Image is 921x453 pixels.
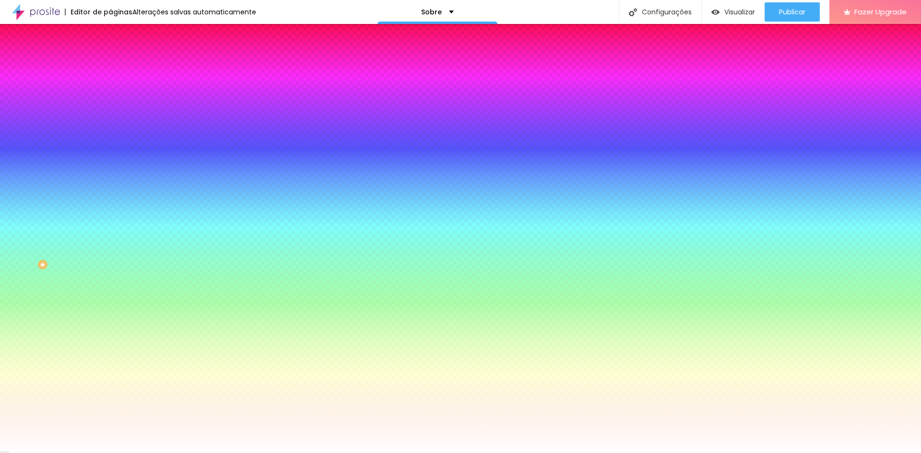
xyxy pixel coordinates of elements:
span: Fazer Upgrade [854,8,907,16]
button: Visualizar [702,2,765,22]
span: Visualizar [724,8,755,16]
button: Publicar [765,2,820,22]
div: Editor de páginas [65,9,132,15]
p: Sobre [421,9,442,15]
div: Alterações salvas automaticamente [132,9,256,15]
img: Icone [629,8,637,16]
span: Publicar [779,8,805,16]
img: view-1.svg [711,8,720,16]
